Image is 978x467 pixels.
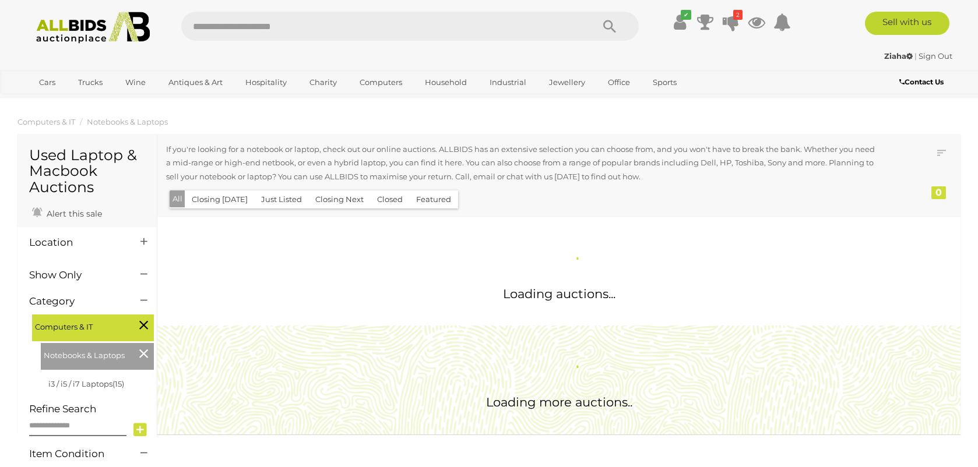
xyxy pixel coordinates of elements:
[254,190,309,208] button: Just Listed
[733,10,743,20] i: 2
[31,92,129,111] a: [GEOGRAPHIC_DATA]
[30,12,156,44] img: Allbids.com.au
[44,208,102,219] span: Alert this sale
[29,270,123,281] h4: Show Only
[170,190,185,207] button: All
[899,77,944,86] b: Contact Us
[884,51,914,61] a: Ziaha
[185,190,255,208] button: Closing [DATE]
[29,448,123,459] h4: Item Condition
[161,73,230,92] a: Antiques & Art
[352,73,410,92] a: Computers
[486,395,632,409] span: Loading more auctions..
[44,346,131,362] span: Notebooks & Laptops
[17,117,75,126] a: Computers & IT
[581,12,639,41] button: Search
[884,51,913,61] strong: Ziaha
[238,73,294,92] a: Hospitality
[865,12,949,35] a: Sell with us
[722,12,740,33] a: 2
[899,76,947,89] a: Contact Us
[31,73,63,92] a: Cars
[71,73,110,92] a: Trucks
[308,190,371,208] button: Closing Next
[29,296,123,307] h4: Category
[302,73,344,92] a: Charity
[35,317,122,334] span: Computers & IT
[409,190,458,208] button: Featured
[681,10,691,20] i: ✔
[48,379,124,388] a: i3 / i5 / i7 Laptops(15)
[112,379,124,388] span: (15)
[417,73,474,92] a: Household
[645,73,684,92] a: Sports
[370,190,410,208] button: Closed
[503,286,615,301] span: Loading auctions...
[671,12,688,33] a: ✔
[600,73,638,92] a: Office
[166,143,886,186] div: If you're looking for a notebook or laptop, check out our online auctions. ALLBIDS has an extensi...
[541,73,593,92] a: Jewellery
[914,51,917,61] span: |
[118,73,153,92] a: Wine
[482,73,534,92] a: Industrial
[29,204,105,221] a: Alert this sale
[29,237,123,248] h4: Location
[87,117,168,126] a: Notebooks & Laptops
[931,186,946,199] div: 0
[29,147,145,196] h1: Used Laptop & Macbook Auctions
[29,404,154,415] h4: Refine Search
[919,51,952,61] a: Sign Out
